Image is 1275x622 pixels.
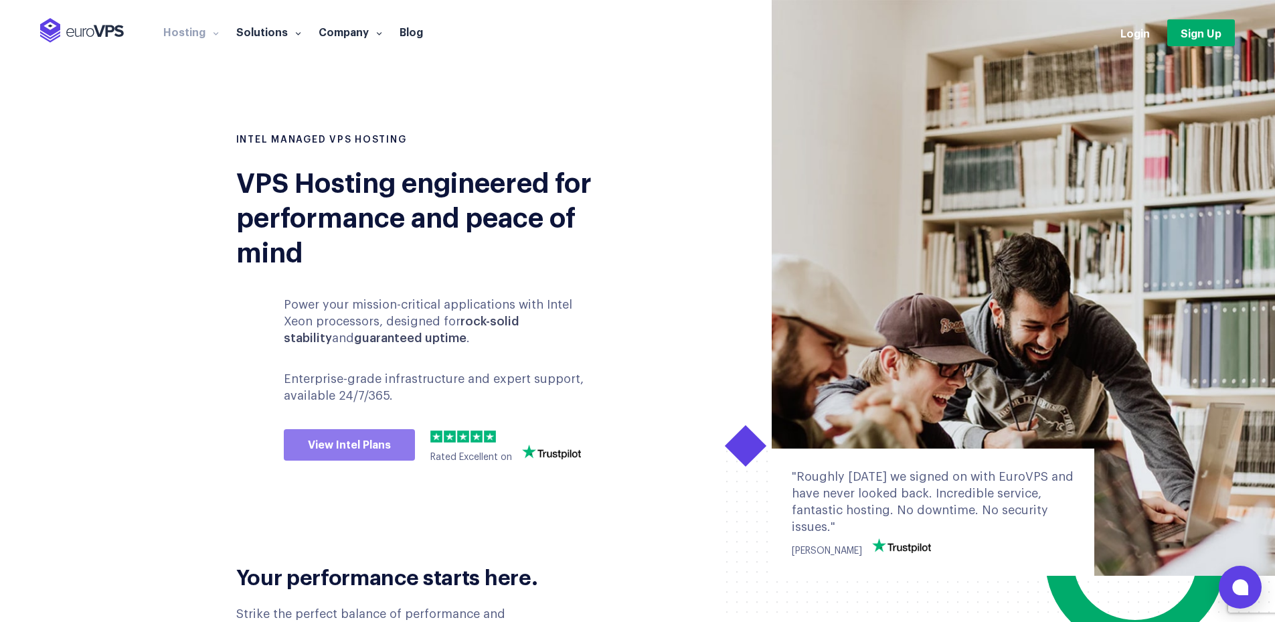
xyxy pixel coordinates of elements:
p: Enterprise-grade infrastructure and expert support, available 24/7/365. [284,371,601,404]
a: View Intel Plans [284,429,415,461]
span: [PERSON_NAME] [792,546,862,556]
span: Rated Excellent on [430,453,512,462]
div: VPS Hosting engineered for performance and peace of mind [236,163,628,268]
a: Sign Up [1167,19,1235,46]
div: "Roughly [DATE] we signed on with EuroVPS and have never looked back. Incredible service, fantast... [792,469,1074,536]
img: 4 [471,431,483,443]
a: Blog [391,25,432,38]
b: rock-solid stability [284,315,519,344]
b: guaranteed uptime [354,332,466,344]
p: Power your mission-critical applications with Intel Xeon processors, designed for and . [284,297,601,347]
a: Solutions [228,25,310,38]
a: Company [310,25,391,38]
h1: INTEL MANAGED VPS HOSTING [236,134,628,147]
img: 3 [457,431,469,443]
img: 2 [444,431,456,443]
a: Login [1120,25,1150,40]
img: 1 [430,431,442,443]
button: Open chat window [1219,566,1262,609]
img: EuroVPS [40,18,124,43]
h2: Your performance starts here. [236,562,560,589]
a: Hosting [155,25,228,38]
img: 5 [484,431,496,443]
